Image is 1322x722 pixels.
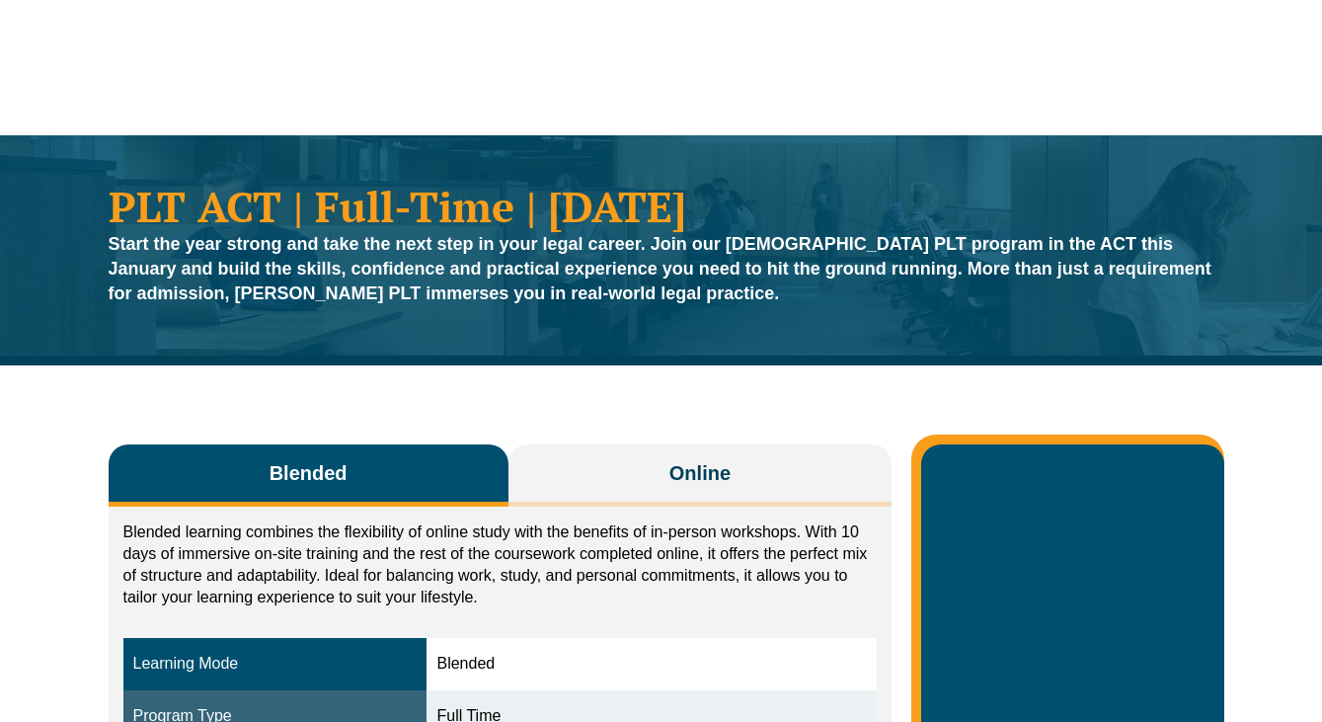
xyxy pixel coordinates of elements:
p: Blended learning combines the flexibility of online study with the benefits of in-person workshop... [123,521,878,608]
h1: PLT ACT | Full-Time | [DATE] [109,185,1214,227]
strong: Start the year strong and take the next step in your legal career. Join our [DEMOGRAPHIC_DATA] PL... [109,234,1211,303]
div: Learning Mode [133,653,418,676]
span: Blended [270,459,348,487]
div: Blended [436,653,867,676]
span: Online [669,459,731,487]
